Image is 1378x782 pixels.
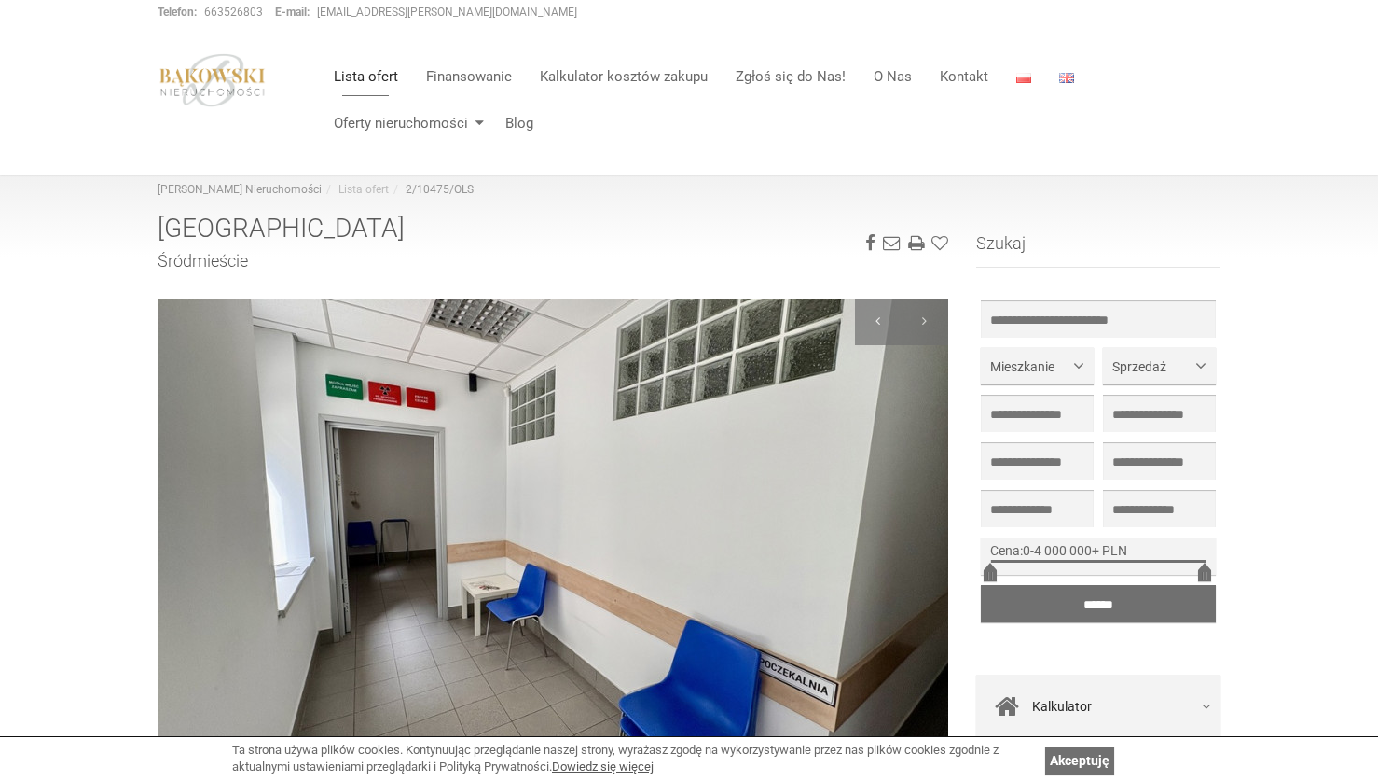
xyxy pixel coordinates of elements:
[320,105,491,142] a: Oferty nieruchomości
[990,543,1023,558] span: Cena:
[1112,357,1192,376] span: Sprzedaż
[317,6,577,19] a: [EMAIL_ADDRESS][PERSON_NAME][DOMAIN_NAME]
[412,58,526,95] a: Finansowanie
[232,742,1036,776] div: Ta strona używa plików cookies. Kontynuując przeglądanie naszej strony, wyrażasz zgodę na wykorzy...
[158,252,948,271] h2: Śródmieście
[158,183,322,196] a: [PERSON_NAME] Nieruchomości
[981,538,1217,575] div: -
[406,183,474,196] a: 2/10475/OLS
[1032,693,1092,719] span: Kalkulator
[552,760,654,774] a: Dowiedz się więcej
[926,58,1002,95] a: Kontakt
[1034,543,1127,558] span: 4 000 000+ PLN
[990,357,1070,376] span: Mieszkanie
[320,58,412,95] a: Lista ofert
[158,299,948,747] img: Lokal Sprzedaż Katowice Śródmieście
[158,53,268,107] img: logo
[1059,73,1074,83] img: English
[158,215,948,244] h1: [GEOGRAPHIC_DATA]
[275,6,310,19] strong: E-mail:
[1016,73,1031,83] img: Polski
[976,234,1221,268] h3: Szukaj
[1023,543,1030,558] span: 0
[722,58,860,95] a: Zgłoś się do Nas!
[322,182,389,198] li: Lista ofert
[204,6,263,19] a: 663526803
[158,6,197,19] strong: Telefon:
[1103,347,1216,384] button: Sprzedaż
[1045,747,1114,775] a: Akceptuję
[491,105,533,142] a: Blog
[526,58,722,95] a: Kalkulator kosztów zakupu
[860,58,926,95] a: O Nas
[981,347,1094,384] button: Mieszkanie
